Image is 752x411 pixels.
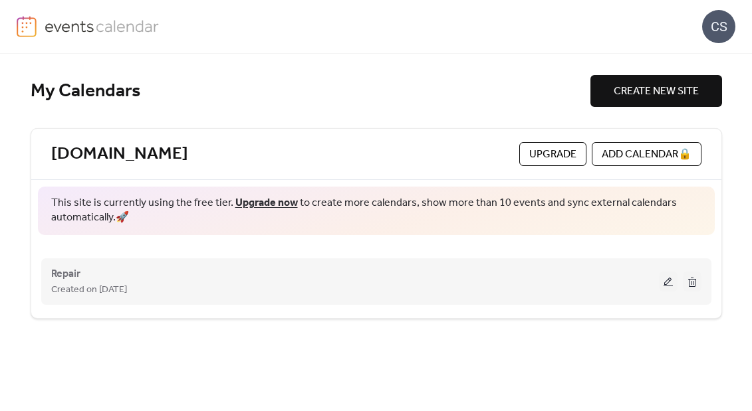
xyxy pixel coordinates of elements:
[702,10,735,43] div: CS
[51,270,80,278] a: Repair
[31,80,590,103] div: My Calendars
[45,16,160,36] img: logo-type
[235,193,298,213] a: Upgrade now
[51,266,80,282] span: Repair
[519,142,586,166] button: Upgrade
[590,75,722,107] button: CREATE NEW SITE
[614,84,699,100] span: CREATE NEW SITE
[51,282,127,298] span: Created on [DATE]
[529,147,576,163] span: Upgrade
[51,196,701,226] span: This site is currently using the free tier. to create more calendars, show more than 10 events an...
[17,16,37,37] img: logo
[51,143,188,165] a: [DOMAIN_NAME]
